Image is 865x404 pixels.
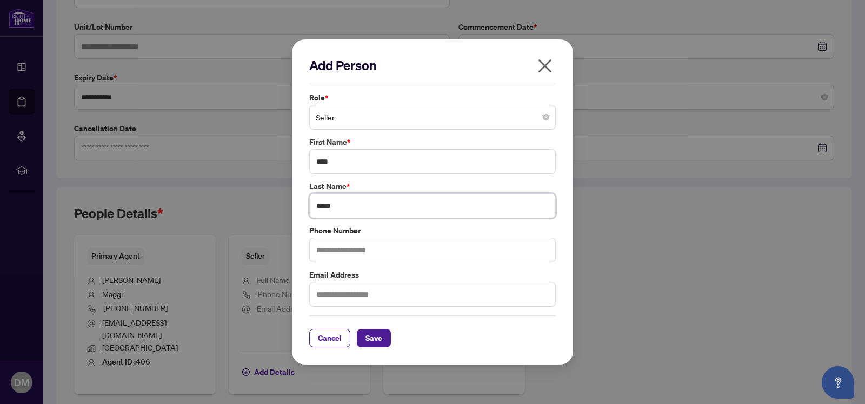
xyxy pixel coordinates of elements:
span: Cancel [318,329,342,347]
label: Last Name [309,180,556,192]
span: close-circle [543,114,549,120]
span: Seller [316,107,549,127]
button: Save [357,329,391,347]
label: First Name [309,136,556,148]
label: Phone Number [309,225,556,237]
label: Email Address [309,269,556,281]
button: Open asap [822,366,854,399]
button: Cancel [309,329,350,347]
label: Role [309,92,556,104]
span: Save [365,329,382,347]
h2: Add Person [309,57,556,74]
span: close [536,57,554,75]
